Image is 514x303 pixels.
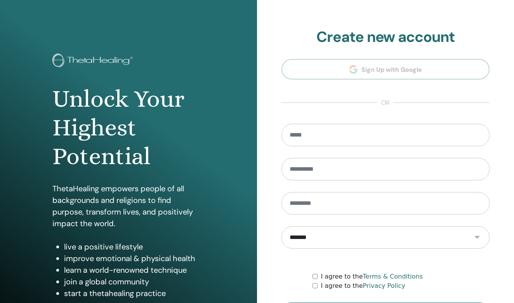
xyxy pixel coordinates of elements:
[363,273,423,280] a: Terms & Conditions
[377,98,394,107] span: or
[321,281,405,291] label: I agree to the
[64,241,204,253] li: live a positive lifestyle
[52,85,204,171] h1: Unlock Your Highest Potential
[321,272,423,281] label: I agree to the
[52,183,204,229] p: ThetaHealing empowers people of all backgrounds and religions to find purpose, transform lives, a...
[64,253,204,264] li: improve emotional & physical health
[64,276,204,287] li: join a global community
[363,282,405,289] a: Privacy Policy
[64,287,204,299] li: start a thetahealing practice
[281,28,490,46] h2: Create new account
[64,264,204,276] li: learn a world-renowned technique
